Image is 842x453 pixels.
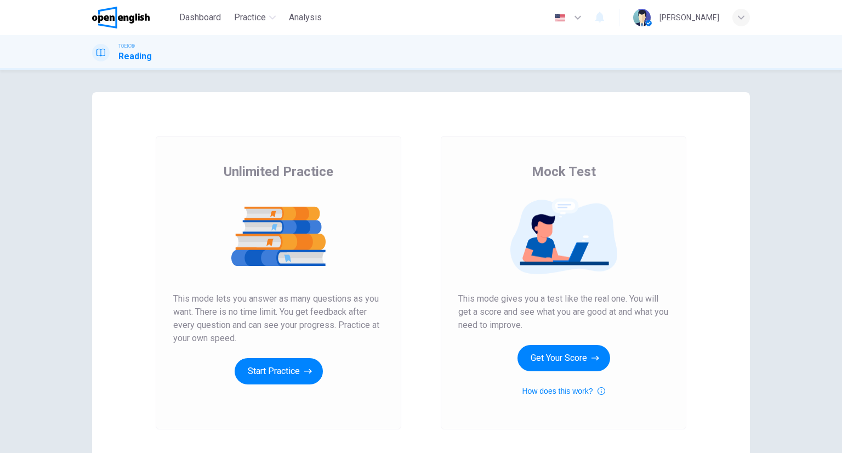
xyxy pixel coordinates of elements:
[118,42,135,50] span: TOEIC®
[235,358,323,384] button: Start Practice
[522,384,605,398] button: How does this work?
[230,8,280,27] button: Practice
[92,7,150,29] img: OpenEnglish logo
[175,8,225,27] button: Dashboard
[234,11,266,24] span: Practice
[532,163,596,180] span: Mock Test
[92,7,175,29] a: OpenEnglish logo
[633,9,651,26] img: Profile picture
[173,292,384,345] span: This mode lets you answer as many questions as you want. There is no time limit. You get feedback...
[118,50,152,63] h1: Reading
[224,163,333,180] span: Unlimited Practice
[517,345,610,371] button: Get Your Score
[179,11,221,24] span: Dashboard
[285,8,326,27] button: Analysis
[458,292,669,332] span: This mode gives you a test like the real one. You will get a score and see what you are good at a...
[289,11,322,24] span: Analysis
[659,11,719,24] div: [PERSON_NAME]
[553,14,567,22] img: en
